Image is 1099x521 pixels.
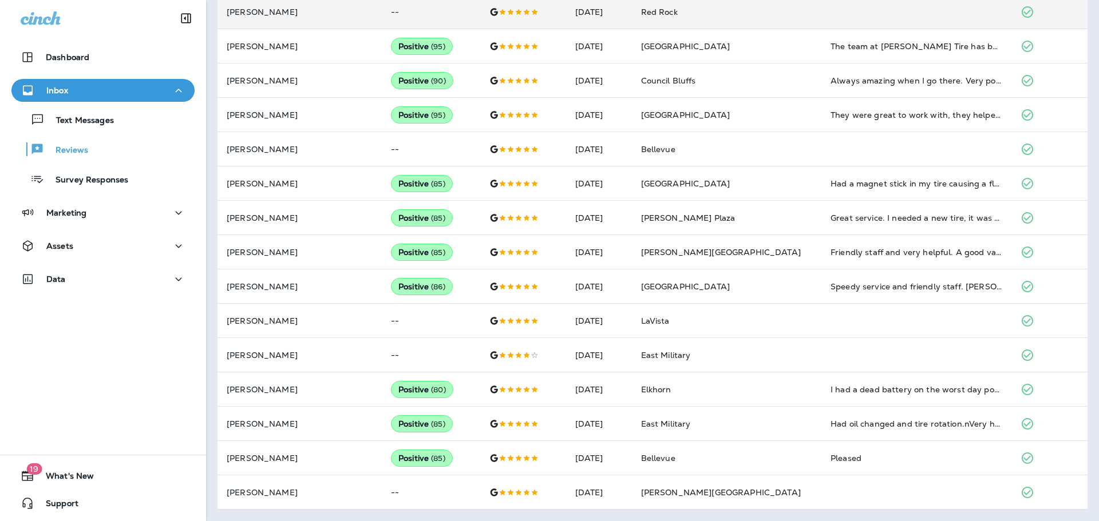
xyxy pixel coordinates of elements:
[431,454,445,463] span: ( 85 )
[227,316,373,325] p: [PERSON_NAME]
[831,246,1002,258] div: Friendly staff and very helpful. A good variety of services and selection. Will use them again.
[831,452,1002,464] div: Pleased
[431,419,445,429] span: ( 85 )
[227,179,373,188] p: [PERSON_NAME]
[391,175,453,192] div: Positive
[641,213,736,223] span: [PERSON_NAME] Plaza
[227,76,373,85] p: [PERSON_NAME]
[11,79,195,102] button: Inbox
[566,29,632,63] td: [DATE]
[831,109,1002,121] div: They were great to work with, they helped me find the tire that best fit my needs and budget. I a...
[641,178,730,189] span: [GEOGRAPHIC_DATA]
[26,463,42,475] span: 19
[44,145,88,156] p: Reviews
[227,282,373,291] p: [PERSON_NAME]
[566,132,632,166] td: [DATE]
[227,454,373,463] p: [PERSON_NAME]
[566,407,632,441] td: [DATE]
[46,86,68,95] p: Inbox
[641,419,691,429] span: East Military
[44,175,128,186] p: Survey Responses
[391,72,453,89] div: Positive
[45,116,114,126] p: Text Messages
[391,450,453,467] div: Positive
[641,7,678,17] span: Red Rock
[391,415,453,432] div: Positive
[391,278,453,295] div: Positive
[566,304,632,338] td: [DATE]
[831,75,1002,86] div: Always amazing when I go there. Very polite and always informs me of what it going on.
[831,281,1002,292] div: Speedy service and friendly staff. Scott answered all my questions and helped me choose the best ...
[227,419,373,428] p: [PERSON_NAME]
[227,7,373,17] p: [PERSON_NAME]
[566,372,632,407] td: [DATE]
[11,464,195,487] button: 19What's New
[34,499,78,512] span: Support
[831,212,1002,224] div: Great service. I needed a new tire, it was ordered and came in early. I got a call and it was imm...
[11,108,195,132] button: Text Messages
[431,110,445,120] span: ( 95 )
[566,269,632,304] td: [DATE]
[641,316,670,326] span: LaVista
[11,492,195,515] button: Support
[431,213,445,223] span: ( 85 )
[11,167,195,191] button: Survey Responses
[227,351,373,360] p: [PERSON_NAME]
[227,248,373,257] p: [PERSON_NAME]
[566,201,632,235] td: [DATE]
[641,110,730,120] span: [GEOGRAPHIC_DATA]
[641,247,801,257] span: [PERSON_NAME][GEOGRAPHIC_DATA]
[641,487,801,498] span: [PERSON_NAME][GEOGRAPHIC_DATA]
[391,106,453,124] div: Positive
[46,275,66,284] p: Data
[227,213,373,222] p: [PERSON_NAME]
[382,132,480,166] td: --
[831,41,1002,52] div: The team at Jensen Tire has been taking care of the service work on all my vehicles for over 40 y...
[46,208,86,217] p: Marketing
[566,63,632,98] td: [DATE]
[227,110,373,120] p: [PERSON_NAME]
[11,268,195,291] button: Data
[227,42,373,51] p: [PERSON_NAME]
[566,338,632,372] td: [DATE]
[431,76,446,86] span: ( 90 )
[831,384,1002,395] div: I had a dead battery on the worst day possible with lots of appointments. Called Jensen’s. Change...
[11,137,195,161] button: Reviews
[641,281,730,292] span: [GEOGRAPHIC_DATA]
[431,248,445,257] span: ( 85 )
[566,441,632,475] td: [DATE]
[391,38,453,55] div: Positive
[641,75,696,86] span: Council Bluffs
[641,41,730,51] span: [GEOGRAPHIC_DATA]
[227,145,373,154] p: [PERSON_NAME]
[641,350,691,360] span: East Military
[382,338,480,372] td: --
[566,475,632,510] td: [DATE]
[566,98,632,132] td: [DATE]
[391,381,453,398] div: Positive
[641,144,675,154] span: Bellevue
[382,304,480,338] td: --
[431,179,445,189] span: ( 85 )
[391,244,453,261] div: Positive
[641,384,671,395] span: Elkhorn
[391,209,453,226] div: Positive
[34,471,94,485] span: What's New
[431,282,445,292] span: ( 86 )
[566,235,632,269] td: [DATE]
[641,453,675,463] span: Bellevue
[227,488,373,497] p: [PERSON_NAME]
[227,385,373,394] p: [PERSON_NAME]
[431,42,445,51] span: ( 95 )
[170,7,202,30] button: Collapse Sidebar
[11,201,195,224] button: Marketing
[11,234,195,257] button: Assets
[831,178,1002,189] div: Had a magnet stick in my tire causing a flow leak. They removed it and fixed the hole with a tie ...
[46,53,89,62] p: Dashboard
[431,385,446,395] span: ( 80 )
[831,418,1002,429] div: Had oil changed and tire rotation.nVery happy with service and they were very prompt. We always g...
[566,166,632,201] td: [DATE]
[382,475,480,510] td: --
[46,241,73,250] p: Assets
[11,46,195,69] button: Dashboard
